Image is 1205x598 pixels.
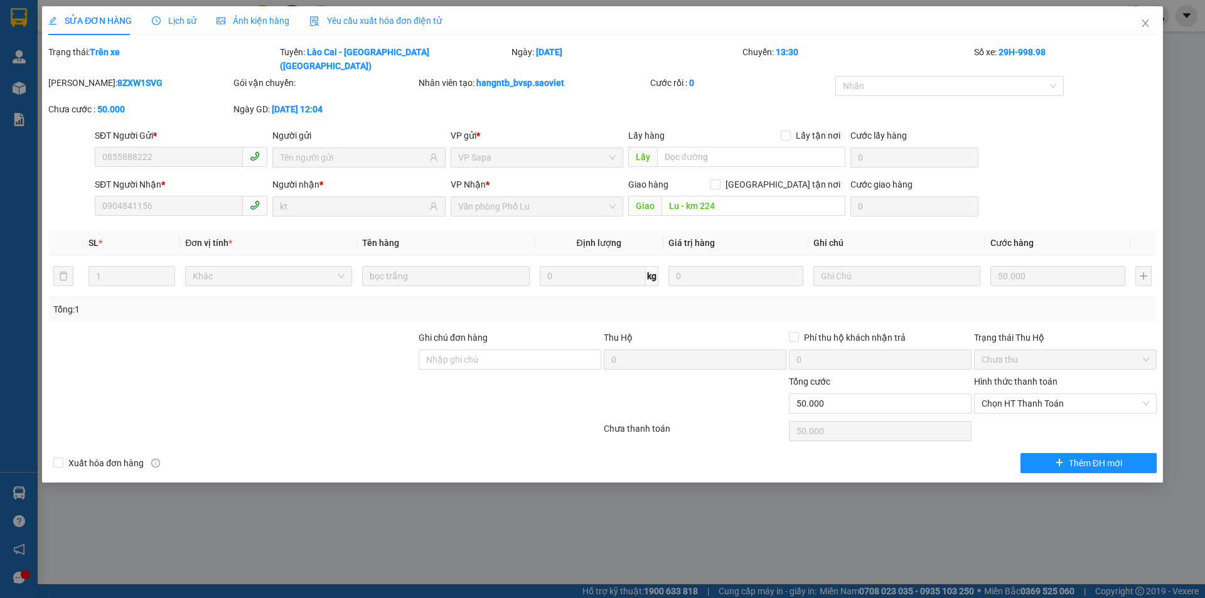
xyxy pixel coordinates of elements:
[628,179,668,190] span: Giao hàng
[720,178,845,191] span: [GEOGRAPHIC_DATA] tận nơi
[362,238,399,248] span: Tên hàng
[646,266,658,286] span: kg
[272,178,445,191] div: Người nhận
[850,147,978,168] input: Cước lấy hàng
[309,16,442,26] span: Yêu cầu xuất hóa đơn điện tử
[53,266,73,286] button: delete
[233,102,416,116] div: Ngày GD:
[1055,458,1064,468] span: plus
[791,129,845,142] span: Lấy tận nơi
[250,200,260,210] span: phone
[280,151,426,164] input: Tên người gửi
[48,16,132,26] span: SỬA ĐƠN HÀNG
[48,76,231,90] div: [PERSON_NAME]:
[974,331,1157,344] div: Trạng thái Thu Hộ
[1140,18,1150,28] span: close
[650,76,833,90] div: Cước rồi :
[577,238,621,248] span: Định lượng
[152,16,161,25] span: clock-circle
[661,196,845,216] input: Dọc đường
[458,148,616,167] span: VP Sapa
[309,16,319,26] img: icon
[117,78,163,88] b: 8ZXW1SVG
[95,129,267,142] div: SĐT Người Gửi
[982,394,1149,413] span: Chọn HT Thanh Toán
[429,202,438,211] span: user
[776,47,798,57] b: 13:30
[280,47,429,71] b: Lào Cai - [GEOGRAPHIC_DATA] ([GEOGRAPHIC_DATA])
[510,45,742,73] div: Ngày:
[1135,266,1152,286] button: plus
[88,238,99,248] span: SL
[476,78,564,88] b: hangntb_bvsp.saoviet
[217,16,225,25] span: picture
[451,129,623,142] div: VP gửi
[185,238,232,248] span: Đơn vị tính
[362,266,529,286] input: VD: Bàn, Ghế
[657,147,845,167] input: Dọc đường
[272,129,445,142] div: Người gửi
[668,238,715,248] span: Giá trị hàng
[813,266,980,286] input: Ghi Chú
[419,333,488,343] label: Ghi chú đơn hàng
[48,16,57,25] span: edit
[152,16,196,26] span: Lịch sử
[97,104,125,114] b: 50.000
[1069,456,1122,470] span: Thêm ĐH mới
[429,153,438,162] span: user
[536,47,562,57] b: [DATE]
[53,302,465,316] div: Tổng: 1
[217,16,289,26] span: Ảnh kiện hàng
[850,131,907,141] label: Cước lấy hàng
[990,238,1034,248] span: Cước hàng
[48,102,231,116] div: Chưa cước :
[990,266,1125,286] input: 0
[602,422,788,444] div: Chưa thanh toán
[250,151,260,161] span: phone
[451,179,486,190] span: VP Nhận
[47,45,279,73] div: Trạng thái:
[628,147,657,167] span: Lấy
[628,196,661,216] span: Giao
[808,231,985,255] th: Ghi chú
[604,333,633,343] span: Thu Hộ
[689,78,694,88] b: 0
[668,266,803,286] input: 0
[850,196,978,216] input: Cước giao hàng
[982,350,1149,369] span: Chưa thu
[1128,6,1163,41] button: Close
[999,47,1046,57] b: 29H-998.98
[419,350,601,370] input: Ghi chú đơn hàng
[279,45,510,73] div: Tuyến:
[419,76,648,90] div: Nhân viên tạo:
[1020,453,1157,473] button: plusThêm ĐH mới
[458,197,616,216] span: Văn phòng Phố Lu
[90,47,120,57] b: Trên xe
[280,200,426,213] input: Tên người nhận
[799,331,911,344] span: Phí thu hộ khách nhận trả
[850,179,913,190] label: Cước giao hàng
[233,76,416,90] div: Gói vận chuyển:
[741,45,973,73] div: Chuyến:
[193,267,345,286] span: Khác
[63,456,149,470] span: Xuất hóa đơn hàng
[974,376,1058,387] label: Hình thức thanh toán
[151,459,160,467] span: info-circle
[973,45,1158,73] div: Số xe:
[95,178,267,191] div: SĐT Người Nhận
[789,376,830,387] span: Tổng cước
[272,104,323,114] b: [DATE] 12:04
[628,131,665,141] span: Lấy hàng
